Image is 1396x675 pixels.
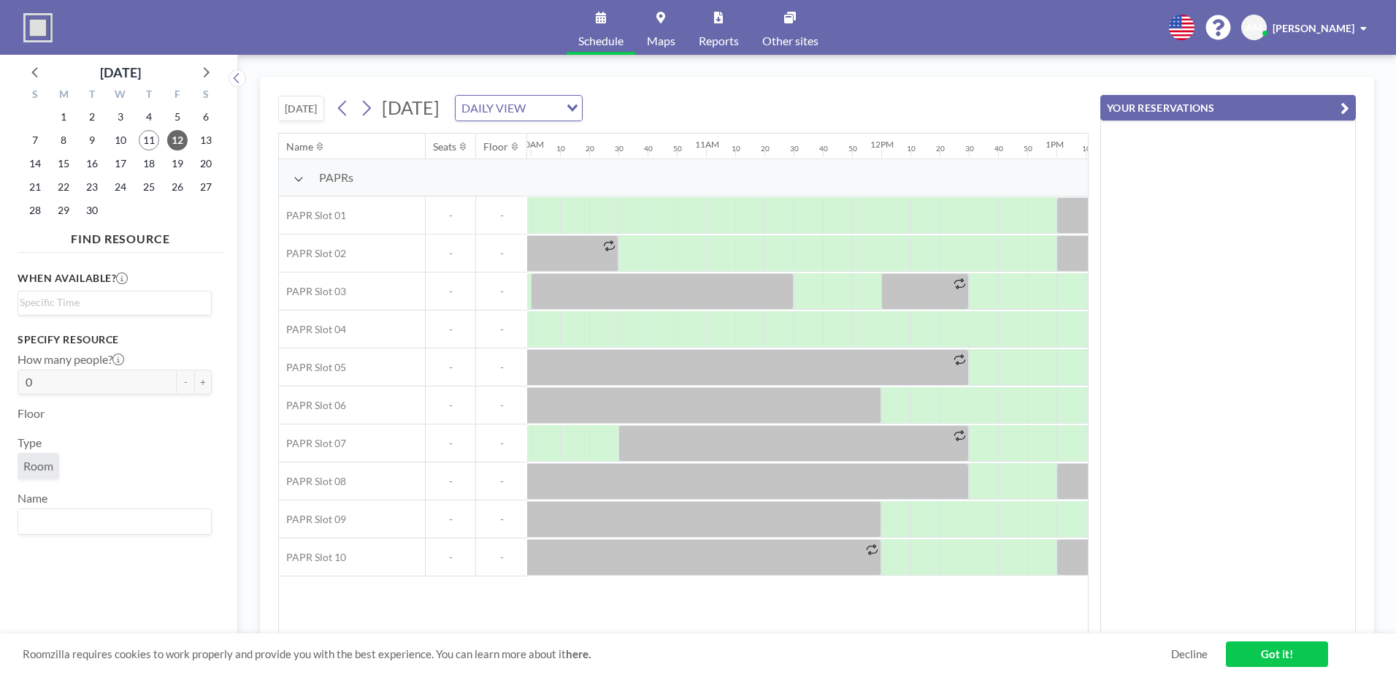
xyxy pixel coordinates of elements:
[615,144,624,153] div: 30
[110,153,131,174] span: Wednesday, September 17, 2025
[965,144,974,153] div: 30
[50,86,78,105] div: M
[647,35,675,47] span: Maps
[382,96,440,118] span: [DATE]
[476,475,527,488] span: -
[110,130,131,150] span: Wednesday, September 10, 2025
[476,399,527,412] span: -
[18,333,212,346] h3: Specify resource
[426,323,475,336] span: -
[279,209,346,222] span: PAPR Slot 01
[1171,647,1208,661] a: Decline
[25,153,45,174] span: Sunday, September 14, 2025
[732,144,740,153] div: 10
[177,370,194,394] button: -
[279,437,346,450] span: PAPR Slot 07
[278,96,324,121] button: [DATE]
[18,491,47,506] label: Name
[53,107,74,127] span: Monday, September 1, 2025
[21,86,50,105] div: S
[82,153,102,174] span: Tuesday, September 16, 2025
[1082,144,1091,153] div: 10
[456,96,582,121] div: Search for option
[53,153,74,174] span: Monday, September 15, 2025
[426,247,475,260] span: -
[870,139,894,150] div: 12PM
[520,139,544,150] div: 10AM
[426,437,475,450] span: -
[907,144,916,153] div: 10
[433,140,456,153] div: Seats
[476,361,527,374] span: -
[279,513,346,526] span: PAPR Slot 09
[25,130,45,150] span: Sunday, September 7, 2025
[483,140,508,153] div: Floor
[167,177,188,197] span: Friday, September 26, 2025
[279,323,346,336] span: PAPR Slot 04
[78,86,107,105] div: T
[196,153,216,174] span: Saturday, September 20, 2025
[578,35,624,47] span: Schedule
[586,144,594,153] div: 20
[566,647,591,660] a: here.
[82,200,102,221] span: Tuesday, September 30, 2025
[18,291,211,313] div: Search for option
[18,352,124,367] label: How many people?
[110,177,131,197] span: Wednesday, September 24, 2025
[25,200,45,221] span: Sunday, September 28, 2025
[110,107,131,127] span: Wednesday, September 3, 2025
[695,139,719,150] div: 11AM
[426,399,475,412] span: -
[196,177,216,197] span: Saturday, September 27, 2025
[194,370,212,394] button: +
[644,144,653,153] div: 40
[18,509,211,534] div: Search for option
[139,177,159,197] span: Thursday, September 25, 2025
[23,13,53,42] img: organization-logo
[18,435,42,450] label: Type
[196,107,216,127] span: Saturday, September 6, 2025
[426,551,475,564] span: -
[426,513,475,526] span: -
[279,247,346,260] span: PAPR Slot 02
[191,86,220,105] div: S
[476,285,527,298] span: -
[426,285,475,298] span: -
[459,99,529,118] span: DAILY VIEW
[848,144,857,153] div: 50
[20,512,203,531] input: Search for option
[100,62,141,83] div: [DATE]
[673,144,682,153] div: 50
[426,361,475,374] span: -
[82,177,102,197] span: Tuesday, September 23, 2025
[1046,139,1064,150] div: 1PM
[476,513,527,526] span: -
[279,399,346,412] span: PAPR Slot 06
[319,170,353,185] span: PAPRs
[23,459,53,473] span: Room
[279,551,346,564] span: PAPR Slot 10
[82,130,102,150] span: Tuesday, September 9, 2025
[167,130,188,150] span: Friday, September 12, 2025
[286,140,313,153] div: Name
[476,437,527,450] span: -
[53,177,74,197] span: Monday, September 22, 2025
[994,144,1003,153] div: 40
[167,153,188,174] span: Friday, September 19, 2025
[790,144,799,153] div: 30
[476,209,527,222] span: -
[196,130,216,150] span: Saturday, September 13, 2025
[25,177,45,197] span: Sunday, September 21, 2025
[476,247,527,260] span: -
[1024,144,1032,153] div: 50
[53,130,74,150] span: Monday, September 8, 2025
[134,86,163,105] div: T
[167,107,188,127] span: Friday, September 5, 2025
[279,285,346,298] span: PAPR Slot 03
[426,209,475,222] span: -
[556,144,565,153] div: 10
[476,551,527,564] span: -
[20,294,203,310] input: Search for option
[82,107,102,127] span: Tuesday, September 2, 2025
[279,361,346,374] span: PAPR Slot 05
